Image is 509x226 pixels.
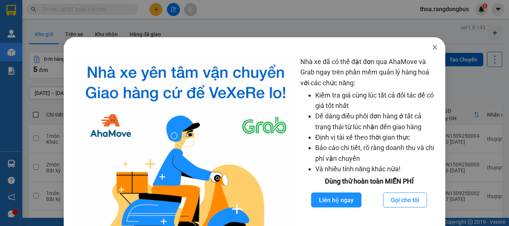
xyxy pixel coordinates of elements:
[315,111,438,132] li: Dễ dàng điều phối đơn hàng ở tất cả trạng thái từ lúc nhận đến giao hàng
[424,37,445,58] button: Close
[300,176,438,187] div: Dùng thử hoàn toàn MIỄN PHÍ
[319,195,354,205] span: Liên hệ ngay
[383,192,427,207] button: Gọi cho tôi
[315,90,438,111] li: Kiểm tra giá cùng lúc tất cả đối tác để có giá tốt nhất
[315,164,438,174] li: Và nhiều tính năng khác nữa!
[391,195,419,205] span: Gọi cho tôi
[315,143,438,164] li: Báo cáo chi tiết, rõ ràng doanh thu và chi phí vận chuyển
[315,132,438,143] li: Định vị tài xế theo thời gian thực
[432,44,438,50] span: close
[311,192,361,207] button: Liên hệ ngay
